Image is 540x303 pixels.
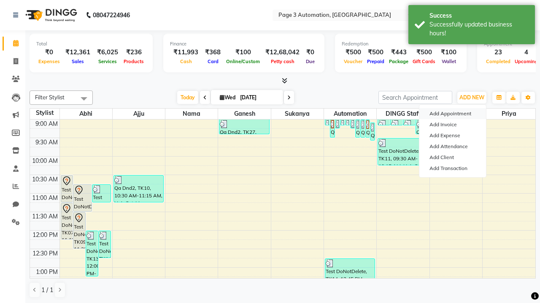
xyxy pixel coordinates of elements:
b: 08047224946 [93,3,130,27]
a: Add Attendance [419,141,486,152]
div: Qa Dnd2, TK26, 08:30 AM-09:15 AM, Hair Cut-Men [335,120,340,128]
div: ₹443 [387,48,410,57]
span: Today [177,91,198,104]
div: Qa Dnd2, TK30, 09:00 AM-09:30 AM, Hair cut Below 12 years (Boy) [356,120,360,137]
span: ADD NEW [459,94,484,101]
div: ₹368 [202,48,224,57]
span: Automation [324,109,376,119]
div: Test DoNotDelete, TK06, 10:30 AM-11:15 AM, Hair Cut-Men [61,175,73,202]
div: 11:00 AM [30,194,59,202]
div: ₹11,993 [170,48,202,57]
span: Wallet [440,58,458,64]
div: Total [36,40,146,48]
span: Card [205,58,221,64]
div: Test DoNotDelete, TK14, 12:45 PM-01:45 PM, Hair Cut-Women [325,259,375,295]
div: 10:30 AM [30,175,59,184]
span: Priya [483,109,535,119]
span: DINGG Staff [377,109,429,119]
a: Add Invoice [419,119,486,130]
span: Services [96,58,119,64]
span: Abhi [60,109,112,119]
div: 1:00 PM [34,268,59,276]
div: 9:00 AM [34,120,59,128]
a: Add Expense [419,130,486,141]
div: Test DoNotDelete, TK09, 11:30 AM-12:30 PM, Hair Cut-Women [73,213,85,248]
span: Petty cash [269,58,297,64]
span: Gift Cards [410,58,437,64]
div: Test DoNotDelete, TK08, 10:45 AM-11:30 AM, Hair Cut-Men [73,185,92,211]
input: 2025-09-03 [238,91,280,104]
div: 11:30 AM [30,212,59,221]
span: Products [121,58,146,64]
div: ₹500 [364,48,387,57]
div: Successfully updated business hours! [429,20,529,38]
div: Qa Dnd2, TK19, 08:35 AM-09:05 AM, Hair Cut By Expert-Men [378,120,390,125]
span: Due [304,58,317,64]
div: ₹500 [342,48,364,57]
button: Add Appointment [419,108,486,119]
div: ₹100 [224,48,262,57]
span: Package [387,58,410,64]
div: Qa Dnd2, TK17, 08:15 AM-09:30 AM, Hair Cut By Expert-Men,Hair Cut-Men [330,120,335,137]
a: Add Client [419,152,486,163]
div: ₹236 [121,48,146,57]
span: Sukanya [271,109,324,119]
div: Qa Dnd2, TK22, 08:10 AM-09:05 AM, Special Hair Wash- Men [325,120,329,125]
div: 10:00 AM [30,157,59,165]
div: Test DoNotDelete, TK11, 09:30 AM-10:15 AM, Hair Cut-Men [378,138,427,165]
span: Completed [484,58,513,64]
button: ADD NEW [457,92,486,104]
span: Ganesh [218,109,270,119]
div: Qa Dnd2, TK32, 09:05 AM-09:35 AM, Hair cut Below 12 years (Boy) [370,123,375,140]
div: ₹0 [303,48,318,57]
div: Qa Dnd2, TK20, 08:35 AM-09:05 AM, Hair Cut By Expert-Men [391,120,402,125]
div: 23 [484,48,513,57]
div: Qa Dnd2, TK10, 10:30 AM-11:15 AM, Hair Cut-Men [114,175,163,202]
div: Qa Dnd2, TK29, 09:00 AM-09:30 AM, Hair cut Below 12 years (Boy) [366,120,370,137]
div: 4 [513,48,540,57]
div: Success [429,11,529,20]
div: Qa Dnd2, TK28, 08:55 AM-09:25 AM, Hair cut Below 12 years (Boy) [416,120,428,134]
span: Nama [165,109,218,119]
span: Expenses [36,58,62,64]
div: Qa Dnd2, TK25, 08:45 AM-09:15 AM, Hair Cut By Expert-Men [351,120,355,128]
div: ₹12,68,042 [262,48,303,57]
div: ₹100 [437,48,460,57]
div: ₹0 [36,48,62,57]
div: Qa Dnd2, TK21, 08:35 AM-09:05 AM, Hair cut Below 12 years (Boy) [403,120,415,125]
div: ₹500 [410,48,437,57]
div: 12:00 PM [31,231,59,239]
div: Qa Dnd2, TK23, 08:40 AM-09:10 AM, Hair Cut By Expert-Men [340,120,345,125]
span: Voucher [342,58,364,64]
div: Test DoNotDelete, TK13, 12:00 PM-01:15 PM, Hair Cut-Men,Hair Cut By Expert-Men [86,231,98,276]
div: ₹12,361 [62,48,94,57]
a: Add Transaction [419,163,486,174]
span: Filter Stylist [35,94,65,101]
input: Search Appointment [378,91,452,104]
div: 9:30 AM [34,138,59,147]
div: ₹6,025 [94,48,121,57]
span: 1 / 1 [41,286,53,295]
span: Ajju [113,109,165,119]
div: Test DoNotDelete, TK12, 10:45 AM-11:15 AM, Hair Cut By Expert-Men [92,185,111,202]
div: Test DoNotDelete, TK14, 12:00 PM-12:45 PM, Hair Cut-Men [99,231,111,258]
span: Online/Custom [224,58,262,64]
span: Wed [218,94,238,101]
div: 12:30 PM [31,249,59,258]
img: logo [22,3,79,27]
div: Stylist [30,109,59,117]
div: Finance [170,40,318,48]
div: Qa Dnd2, TK24, 08:40 AM-09:10 AM, Hair Cut By Expert-Men [346,120,350,125]
div: Test DoNotDelete, TK07, 11:15 AM-12:15 PM, Hair Cut-Women [61,203,73,239]
span: Cash [178,58,194,64]
span: Sales [70,58,86,64]
span: Prepaid [365,58,386,64]
span: Upcoming [513,58,540,64]
div: Redemption [342,40,460,48]
div: Qa Dnd2, TK27, 08:55 AM-09:25 AM, Hair cut Below 12 years (Boy) [219,120,269,134]
div: Qa Dnd2, TK31, 09:00 AM-09:30 AM, Hair cut Below 12 years (Boy) [361,120,365,137]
